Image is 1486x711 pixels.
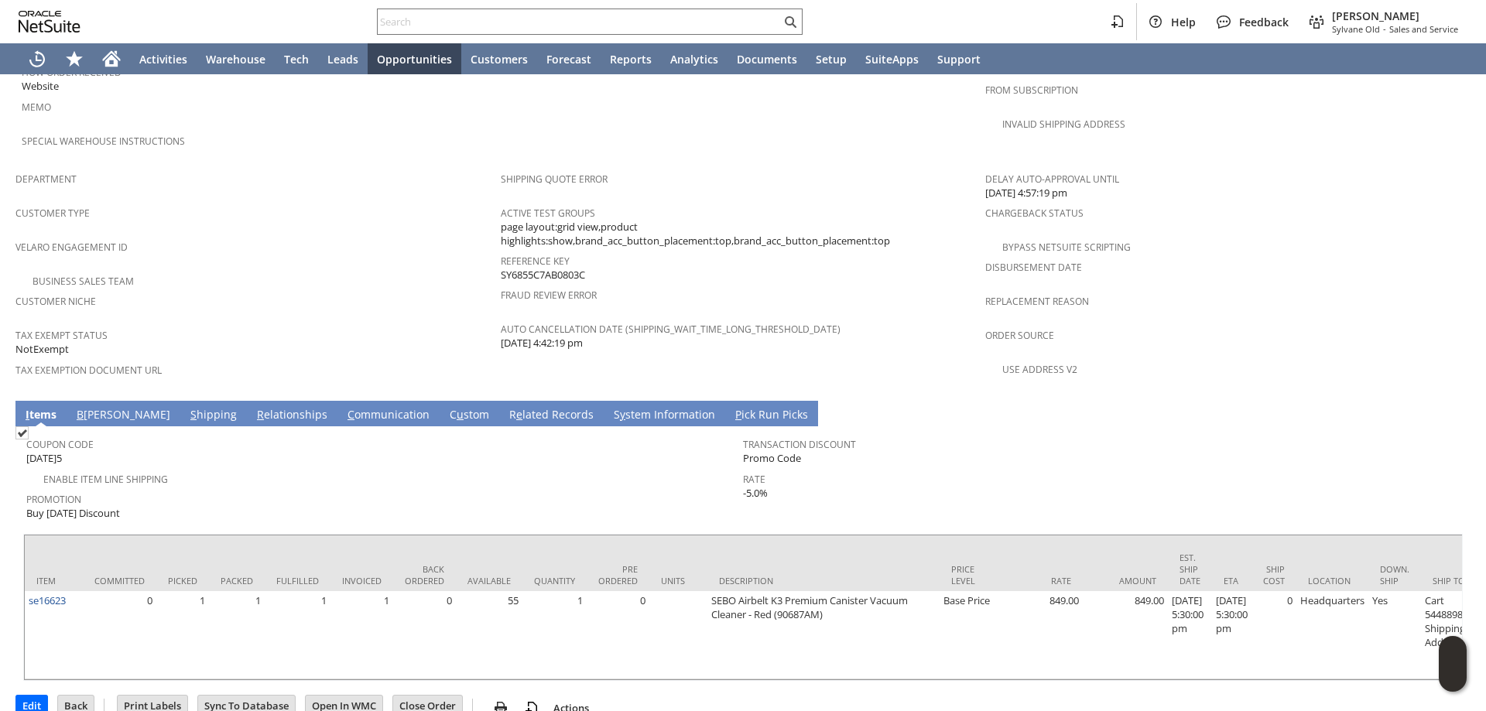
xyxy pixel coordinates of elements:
td: 1 [265,591,330,679]
a: Chargeback Status [985,207,1084,220]
td: 849.00 [998,591,1083,679]
a: Opportunities [368,43,461,74]
a: Auto Cancellation Date (shipping_wait_time_long_threshold_date) [501,323,841,336]
span: P [735,407,741,422]
div: Quantity [534,575,575,586]
svg: Recent Records [28,50,46,68]
span: e [516,407,522,422]
a: Disbursement Date [985,261,1082,274]
span: Reports [610,52,652,67]
div: Est. Ship Date [1180,552,1200,586]
td: Yes [1368,591,1421,679]
div: Picked [168,575,197,586]
iframe: Click here to launch Oracle Guided Learning Help Panel [1439,636,1467,692]
span: SuiteApps [865,52,919,67]
td: 1 [156,591,209,679]
a: Shipping [187,407,241,424]
td: Base Price [940,591,998,679]
a: Support [928,43,990,74]
td: 0 [1251,591,1296,679]
span: S [190,407,197,422]
a: B[PERSON_NAME] [73,407,174,424]
a: Home [93,43,130,74]
a: Customer Niche [15,295,96,308]
a: Recent Records [19,43,56,74]
a: Order Source [985,329,1054,342]
a: Bypass NetSuite Scripting [1002,241,1131,254]
a: Shipping Quote Error [501,173,608,186]
a: se16623 [29,593,66,607]
a: Transaction Discount [743,438,856,451]
span: NotExempt [15,342,69,357]
td: 1 [330,591,393,679]
div: Location [1308,575,1357,586]
a: Business Sales Team [33,275,134,288]
a: From Subscription [985,84,1078,97]
a: Rate [743,473,765,486]
a: Customers [461,43,537,74]
a: Documents [728,43,806,74]
td: 0 [587,591,649,679]
a: Tech [275,43,318,74]
svg: Search [781,12,799,31]
div: Back Ordered [405,563,444,586]
a: Special Warehouse Instructions [22,135,185,148]
a: SuiteApps [856,43,928,74]
a: Active Test Groups [501,207,595,220]
div: Item [36,575,71,586]
span: -5.0% [743,486,768,501]
div: Units [661,575,696,586]
a: Custom [446,407,493,424]
svg: Shortcuts [65,50,84,68]
a: Communication [344,407,433,424]
div: Available [467,575,511,586]
td: 1 [209,591,265,679]
span: [DATE]5 [26,451,62,466]
div: Amount [1094,575,1156,586]
a: Tax Exempt Status [15,329,108,342]
a: Relationships [253,407,331,424]
div: Pre Ordered [598,563,638,586]
span: Buy [DATE] Discount [26,506,120,521]
span: R [257,407,264,422]
a: Leads [318,43,368,74]
div: Ship Cost [1263,563,1285,586]
span: Oracle Guided Learning Widget. To move around, please hold and drag [1439,665,1467,692]
span: Help [1171,15,1196,29]
a: Coupon Code [26,438,94,451]
a: System Information [610,407,719,424]
td: SEBO Airbelt K3 Premium Canister Vacuum Cleaner - Red (90687AM) [707,591,940,679]
a: Forecast [537,43,601,74]
a: Use Address V2 [1002,363,1077,376]
span: Forecast [546,52,591,67]
a: Velaro Engagement ID [15,241,128,254]
a: Replacement reason [985,295,1089,308]
a: Memo [22,101,51,114]
div: Description [719,575,928,586]
div: Invoiced [342,575,382,586]
a: Fraud Review Error [501,289,597,302]
span: Activities [139,52,187,67]
span: Promo Code [743,451,801,466]
a: Setup [806,43,856,74]
span: page layout:grid view,product highlights:show,brand_acc_button_placement:top,brand_acc_button_pla... [501,220,978,248]
div: Down. Ship [1380,563,1409,586]
span: y [620,407,625,422]
span: Customers [471,52,528,67]
a: Analytics [661,43,728,74]
span: Support [937,52,981,67]
a: Customer Type [15,207,90,220]
span: Warehouse [206,52,265,67]
a: Pick Run Picks [731,407,812,424]
a: Enable Item Line Shipping [43,473,168,486]
span: [DATE] 4:42:19 pm [501,336,583,350]
td: [DATE] 5:30:00 pm [1168,591,1212,679]
span: Setup [816,52,847,67]
div: Shortcuts [56,43,93,74]
span: Leads [327,52,358,67]
span: Analytics [670,52,718,67]
div: Packed [221,575,253,586]
a: Activities [130,43,197,74]
input: Search [378,12,781,31]
span: Opportunities [377,52,452,67]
